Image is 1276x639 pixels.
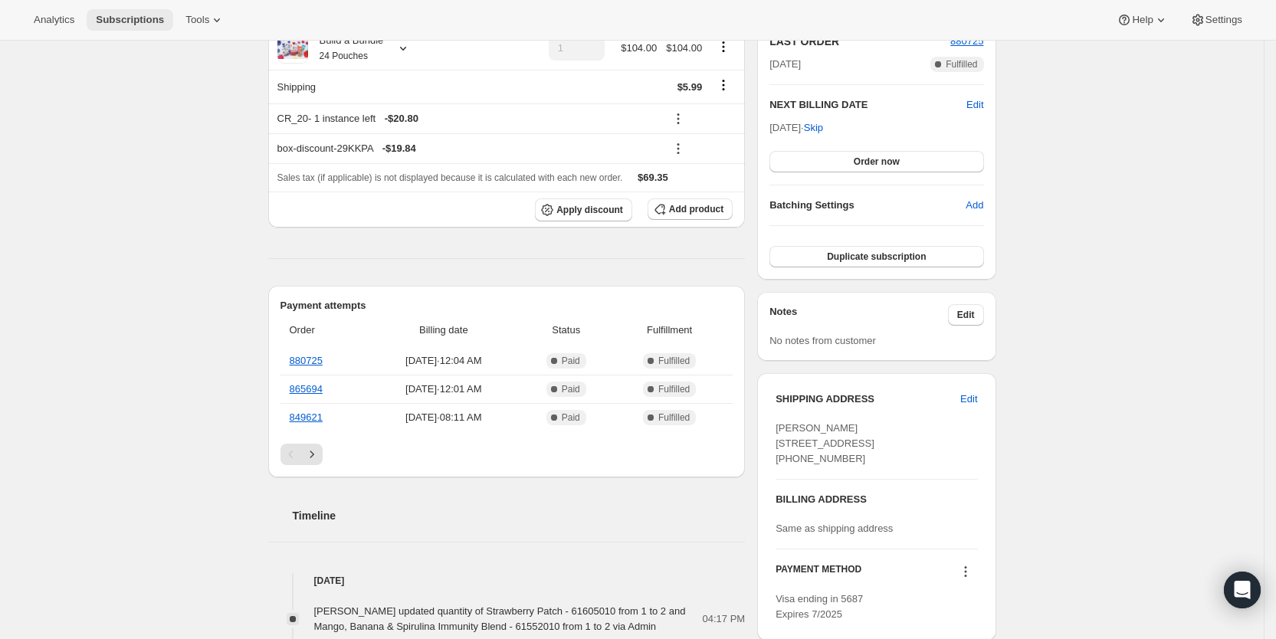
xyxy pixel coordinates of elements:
[769,304,948,326] h3: Notes
[1132,14,1153,26] span: Help
[290,411,323,423] a: 849621
[769,151,983,172] button: Order now
[615,323,723,338] span: Fulfillment
[946,58,977,70] span: Fulfilled
[621,42,657,54] span: $104.00
[776,422,874,464] span: [PERSON_NAME] [STREET_ADDRESS] [PHONE_NUMBER]
[308,33,384,64] div: Build a Bundle
[562,383,580,395] span: Paid
[769,34,950,49] h2: LAST ORDER
[711,38,736,55] button: Product actions
[658,411,690,424] span: Fulfilled
[556,204,623,216] span: Apply discount
[87,9,173,31] button: Subscriptions
[638,172,668,183] span: $69.35
[951,387,986,411] button: Edit
[370,353,517,369] span: [DATE] · 12:04 AM
[776,523,893,534] span: Same as shipping address
[268,70,544,103] th: Shipping
[314,605,686,632] span: [PERSON_NAME] updated quantity of Strawberry Patch - 61605010 from 1 to 2 and Mango, Banana & Spi...
[957,309,975,321] span: Edit
[370,382,517,397] span: [DATE] · 12:01 AM
[854,156,900,168] span: Order now
[956,193,992,218] button: Add
[960,392,977,407] span: Edit
[562,411,580,424] span: Paid
[966,198,983,213] span: Add
[370,410,517,425] span: [DATE] · 08:11 AM
[776,392,960,407] h3: SHIPPING ADDRESS
[648,198,733,220] button: Add product
[268,573,746,588] h4: [DATE]
[658,355,690,367] span: Fulfilled
[769,97,966,113] h2: NEXT BILLING DATE
[827,251,926,263] span: Duplicate subscription
[950,34,983,49] button: 880725
[280,313,366,347] th: Order
[769,122,823,133] span: [DATE] ·
[769,198,966,213] h6: Batching Settings
[966,97,983,113] button: Edit
[703,611,746,627] span: 04:17 PM
[34,14,74,26] span: Analytics
[804,120,823,136] span: Skip
[96,14,164,26] span: Subscriptions
[280,444,733,465] nav: Pagination
[290,383,323,395] a: 865694
[185,14,209,26] span: Tools
[950,35,983,47] a: 880725
[948,304,984,326] button: Edit
[769,335,876,346] span: No notes from customer
[669,203,723,215] span: Add product
[301,444,323,465] button: Next
[769,246,983,267] button: Duplicate subscription
[382,141,416,156] span: - $19.84
[776,563,861,584] h3: PAYMENT METHOD
[176,9,234,31] button: Tools
[658,383,690,395] span: Fulfilled
[1107,9,1177,31] button: Help
[562,355,580,367] span: Paid
[277,111,658,126] div: CR_20 - 1 instance left
[535,198,632,221] button: Apply discount
[370,323,517,338] span: Billing date
[526,323,606,338] span: Status
[25,9,84,31] button: Analytics
[776,593,863,620] span: Visa ending in 5687 Expires 7/2025
[293,508,746,523] h2: Timeline
[280,298,733,313] h2: Payment attempts
[776,492,977,507] h3: BILLING ADDRESS
[795,116,832,140] button: Skip
[1181,9,1251,31] button: Settings
[277,141,658,156] div: box-discount-29KKPA
[666,42,702,54] span: $104.00
[769,57,801,72] span: [DATE]
[320,51,368,61] small: 24 Pouches
[1224,572,1261,608] div: Open Intercom Messenger
[711,77,736,93] button: Shipping actions
[677,81,703,93] span: $5.99
[290,355,323,366] a: 880725
[385,111,418,126] span: - $20.80
[277,172,623,183] span: Sales tax (if applicable) is not displayed because it is calculated with each new order.
[1205,14,1242,26] span: Settings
